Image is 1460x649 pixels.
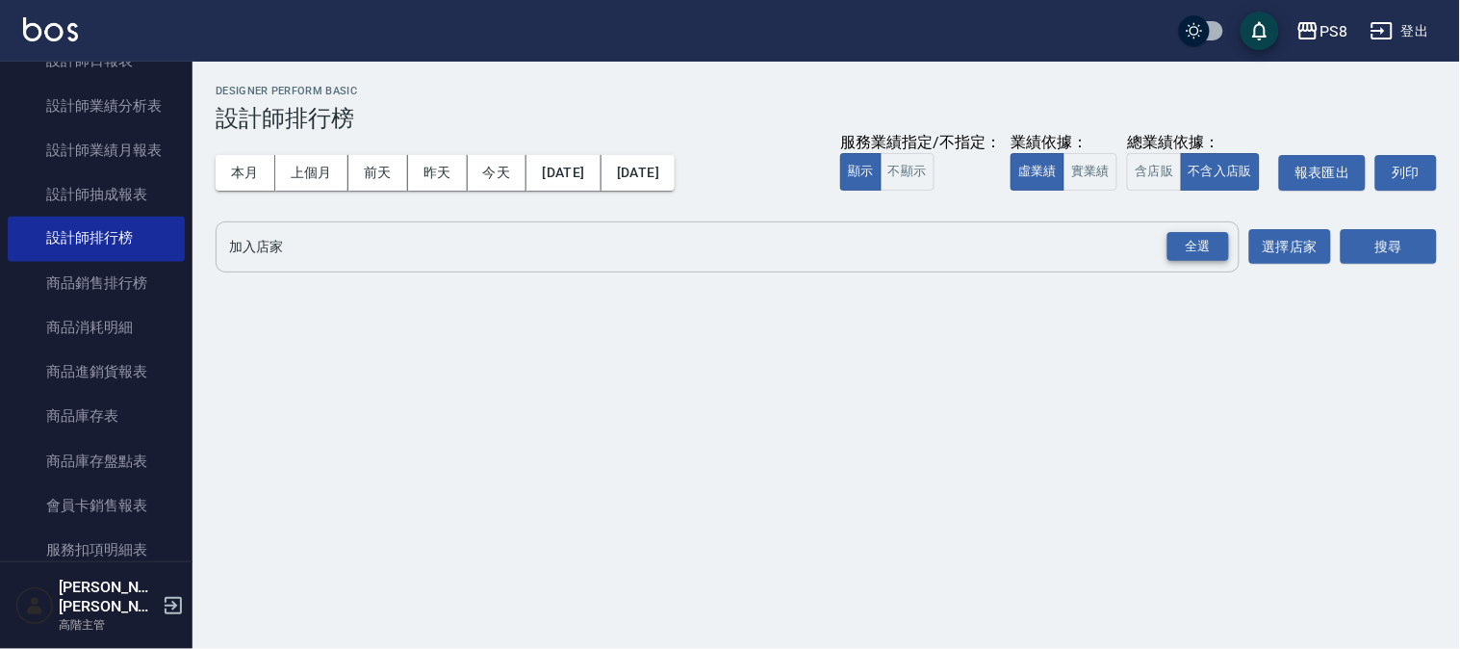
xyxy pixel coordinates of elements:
[840,153,882,191] button: 顯示
[8,529,185,573] a: 服務扣項明細表
[8,306,185,350] a: 商品消耗明細
[275,155,348,191] button: 上個月
[1363,13,1437,49] button: 登出
[15,586,54,625] img: Person
[8,84,185,128] a: 設計師業績分析表
[1011,153,1064,191] button: 虛業績
[1127,153,1181,191] button: 含店販
[1341,229,1437,265] button: 搜尋
[1181,153,1261,191] button: 不含入店販
[59,616,157,634] p: 高階主管
[8,39,185,83] a: 設計師日報表
[468,155,527,191] button: 今天
[1164,228,1233,266] button: Open
[348,155,408,191] button: 前天
[8,172,185,217] a: 設計師抽成報表
[1249,229,1331,265] button: 選擇店家
[1289,12,1355,51] button: PS8
[1375,155,1437,191] button: 列印
[1241,12,1279,50] button: save
[8,440,185,484] a: 商品庫存盤點表
[1279,155,1366,191] button: 報表匯出
[881,153,935,191] button: 不顯示
[8,217,185,261] a: 設計師排行榜
[216,105,1437,132] h3: 設計師排行榜
[1063,153,1117,191] button: 實業績
[59,578,157,616] h5: [PERSON_NAME][PERSON_NAME]
[1167,232,1229,262] div: 全選
[216,155,275,191] button: 本月
[8,484,185,529] a: 會員卡銷售報表
[8,128,185,172] a: 設計師業績月報表
[1127,133,1269,153] div: 總業績依據：
[1011,133,1117,153] div: 業績依據：
[408,155,468,191] button: 昨天
[602,155,675,191] button: [DATE]
[216,85,1437,97] h2: Designer Perform Basic
[224,230,1202,264] input: 店家名稱
[8,262,185,306] a: 商品銷售排行榜
[23,17,78,41] img: Logo
[840,133,1001,153] div: 服務業績指定/不指定：
[1319,19,1347,43] div: PS8
[8,350,185,395] a: 商品進銷貨報表
[8,395,185,439] a: 商品庫存表
[526,155,601,191] button: [DATE]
